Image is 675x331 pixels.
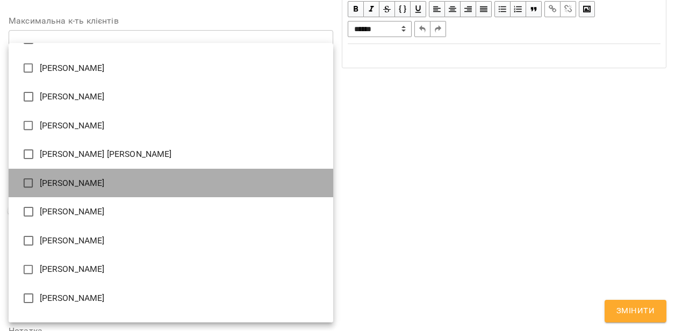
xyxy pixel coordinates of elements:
[9,284,333,313] li: [PERSON_NAME]
[9,226,333,255] li: [PERSON_NAME]
[9,140,333,169] li: [PERSON_NAME] [PERSON_NAME]
[9,169,333,198] li: [PERSON_NAME]
[9,111,333,140] li: [PERSON_NAME]
[9,54,333,83] li: [PERSON_NAME]
[9,82,333,111] li: [PERSON_NAME]
[9,255,333,284] li: [PERSON_NAME]
[9,197,333,226] li: [PERSON_NAME]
